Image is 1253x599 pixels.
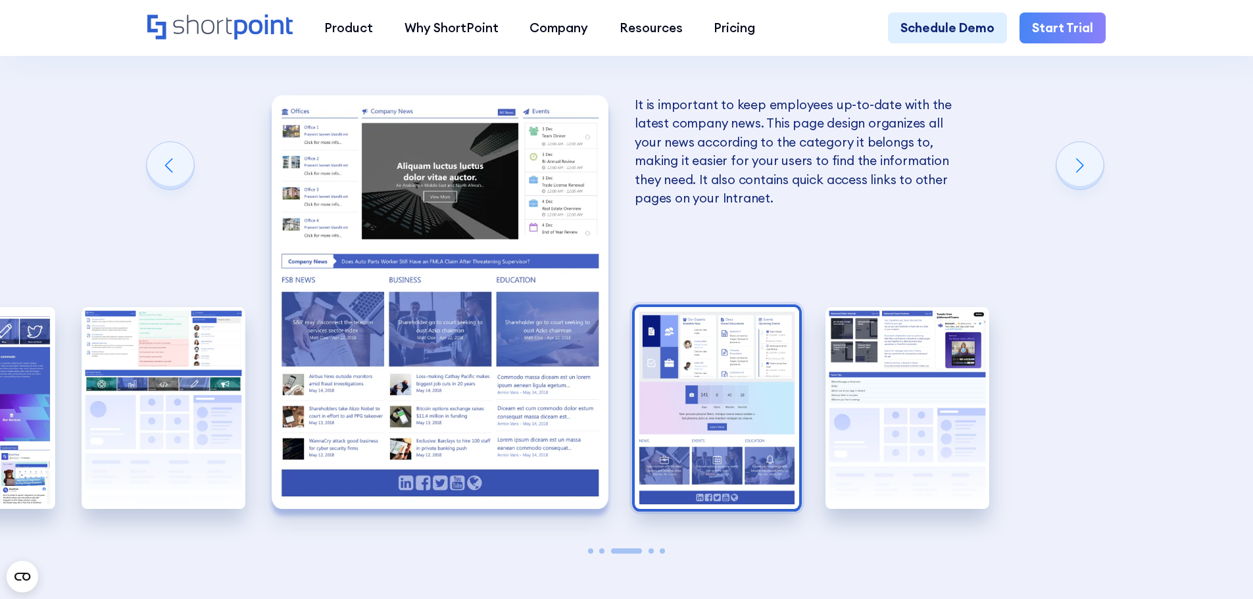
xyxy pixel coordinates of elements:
div: 4 / 5 [635,307,799,509]
iframe: Chat Widget [1016,446,1253,599]
div: 5 / 5 [825,307,990,509]
a: Product [308,12,389,44]
div: Next slide [1056,142,1104,189]
p: It is important to keep employees up-to-date with the latest company news. This page design organ... [635,95,971,208]
img: HR SharePoint site example for documents [635,307,799,509]
a: Why ShortPoint [389,12,514,44]
div: Why ShortPoint [405,18,499,37]
div: Resources [620,18,683,37]
a: Home [147,14,293,41]
a: Resources [604,12,699,44]
button: Open CMP widget [7,561,38,592]
span: Go to slide 2 [599,548,604,554]
div: 2 / 5 [82,307,246,509]
a: Pricing [699,12,772,44]
div: Widget pro chat [1016,446,1253,599]
div: Product [324,18,373,37]
span: Go to slide 1 [588,548,593,554]
div: Previous slide [147,142,194,189]
span: Go to slide 3 [611,548,643,554]
span: Go to slide 5 [660,548,665,554]
img: Internal SharePoint site example for knowledge base [825,307,990,509]
div: Company [529,18,588,37]
a: Company [514,12,604,44]
a: Schedule Demo [888,12,1007,44]
img: Internal SharePoint site example for company policy [82,307,246,509]
img: SharePoint Communication site example for news [272,95,608,509]
span: Go to slide 4 [649,548,654,554]
a: Start Trial [1020,12,1106,44]
div: 3 / 5 [272,95,608,509]
div: Pricing [714,18,755,37]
